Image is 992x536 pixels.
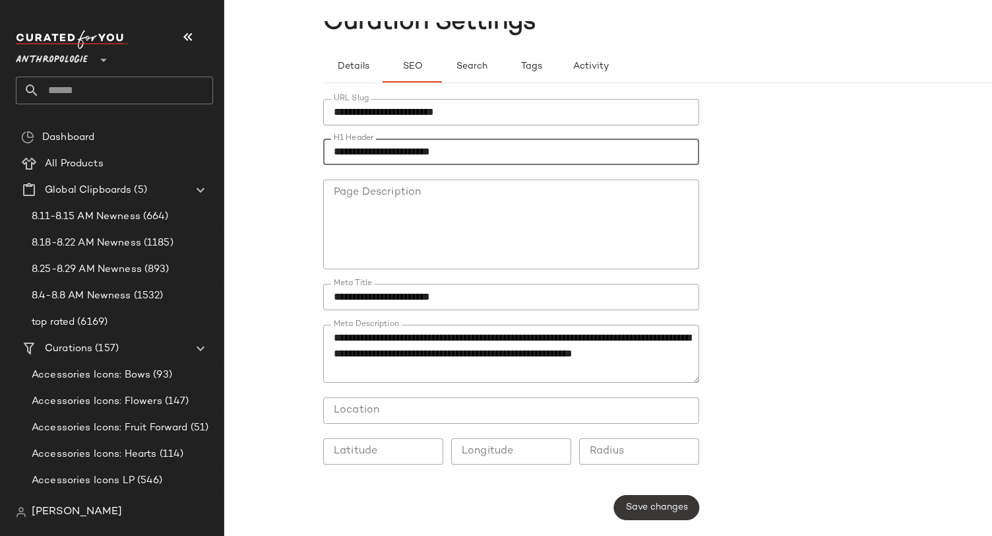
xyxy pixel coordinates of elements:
span: 8.11-8.15 AM Newness [32,209,140,224]
span: Global Clipboards [45,183,131,198]
span: (157) [92,341,119,356]
span: (51) [188,420,209,436]
span: (1532) [131,288,164,304]
span: Accessories Icons: Bows [32,368,150,383]
span: 8.4-8.8 AM Newness [32,288,131,304]
img: cfy_white_logo.C9jOOHJF.svg [16,30,128,49]
img: svg%3e [16,507,26,518]
span: Accessories Icons: Fruit Forward [32,420,188,436]
span: Curation Settings [323,9,536,36]
span: (546) [135,473,163,488]
span: Anthropologie [16,45,88,69]
span: (147) [162,394,189,409]
span: (893) [142,262,170,277]
span: Accessories Icons LP [32,473,135,488]
img: svg%3e [21,131,34,144]
span: Dashboard [42,130,94,145]
span: Accessories Icons: Flowers [32,394,162,409]
span: Details [336,61,369,72]
span: Curations [45,341,92,356]
span: SEO [402,61,422,72]
span: Tags [520,61,542,72]
span: top rated [32,315,75,330]
span: All Products [45,156,104,172]
span: [PERSON_NAME] [32,504,122,520]
span: Accessories Icons: Hearts [32,447,157,462]
span: 8.25-8.29 AM Newness [32,262,142,277]
span: (5) [131,183,146,198]
span: (1185) [141,236,173,251]
span: Save changes [625,502,688,513]
span: Search [456,61,487,72]
button: Save changes [614,495,699,520]
span: (93) [150,368,172,383]
span: 8.18-8.22 AM Newness [32,236,141,251]
span: Activity [572,61,608,72]
span: (6169) [75,315,108,330]
span: (664) [140,209,169,224]
span: (114) [157,447,184,462]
